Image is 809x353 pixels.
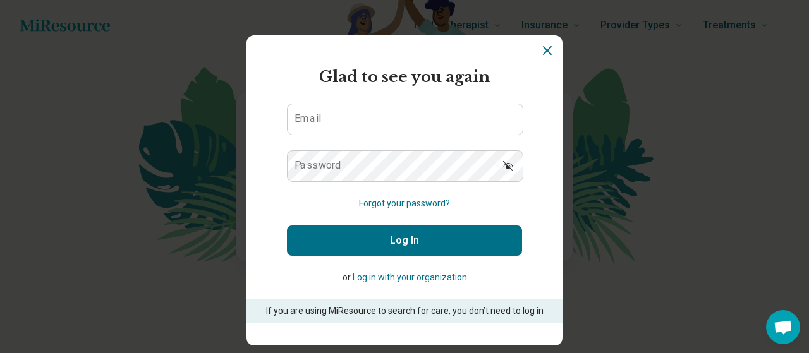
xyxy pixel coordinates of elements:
p: or [287,271,522,284]
button: Show password [494,150,522,181]
button: Forgot your password? [359,197,450,210]
section: Login Dialog [246,35,563,345]
button: Log In [287,225,522,256]
button: Dismiss [540,43,555,58]
p: If you are using MiResource to search for care, you don’t need to log in [264,304,545,318]
h2: Glad to see you again [287,66,522,88]
label: Email [295,114,321,124]
button: Log in with your organization [353,271,467,284]
label: Password [295,160,341,171]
